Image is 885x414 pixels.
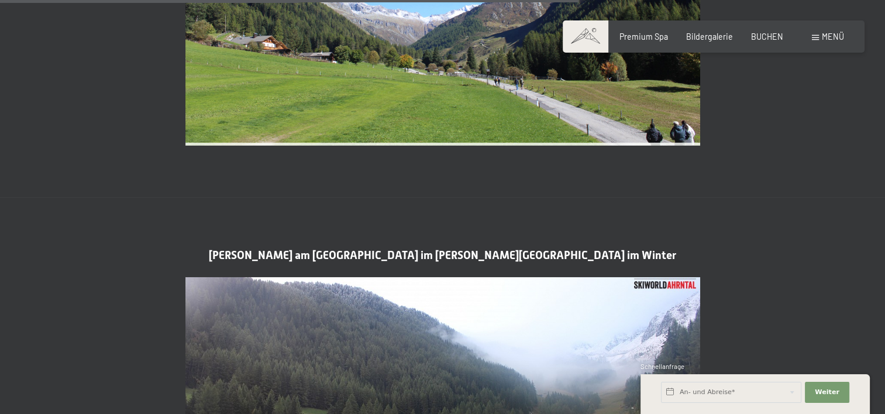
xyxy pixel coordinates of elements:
[640,363,684,370] span: Schnellanfrage
[686,32,733,42] a: Bildergalerie
[822,32,844,42] span: Menü
[619,32,668,42] a: Premium Spa
[209,249,676,262] span: [PERSON_NAME] am [GEOGRAPHIC_DATA] im [PERSON_NAME][GEOGRAPHIC_DATA] im Winter
[815,388,839,397] span: Weiter
[805,382,849,403] button: Weiter
[751,32,783,42] a: BUCHEN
